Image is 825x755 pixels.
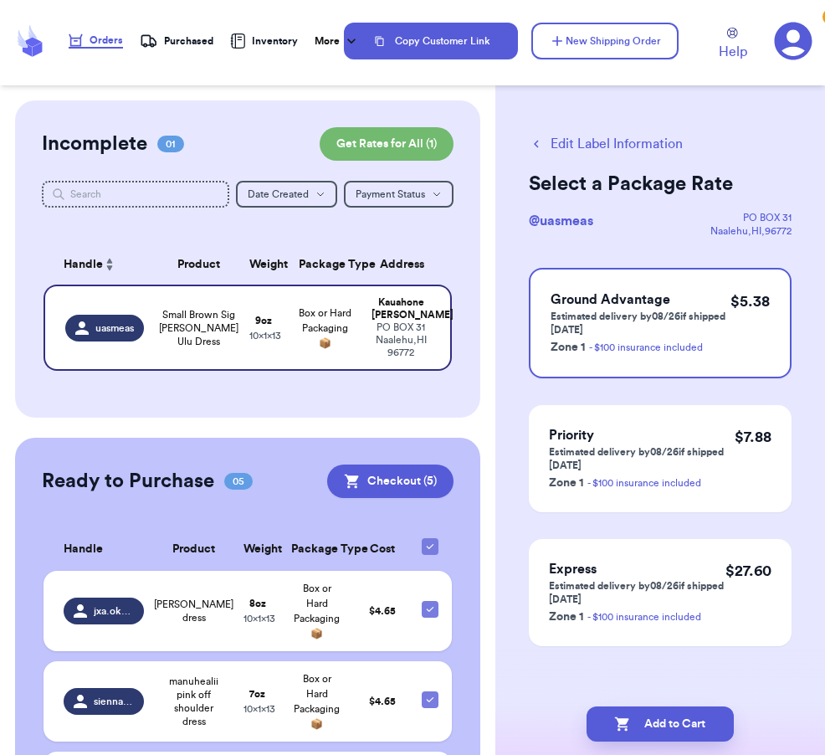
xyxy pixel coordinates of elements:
div: Kauahone [PERSON_NAME] [372,296,429,321]
th: Product [154,528,233,571]
span: [PERSON_NAME] dress [154,598,233,624]
button: Copy Customer Link [344,23,518,59]
span: $ 4.65 [369,696,396,706]
span: 10 x 1 x 13 [243,704,275,714]
button: Date Created [236,181,337,208]
p: Estimated delivery by 08/26 if shipped [DATE] [549,445,735,472]
p: $ 5.38 [730,290,770,313]
th: Address [361,244,451,285]
strong: 8 oz [249,598,266,609]
span: 10 x 1 x 13 [249,331,281,341]
span: Box or Hard Packaging 📦 [294,583,340,639]
span: Handle [64,256,103,274]
a: Orders [69,33,123,49]
span: uasmeas [95,321,134,335]
a: Purchased [140,33,213,49]
span: @ uasmeas [529,214,593,228]
div: Naalehu , HI , 96772 [710,224,792,238]
a: Help [719,28,747,62]
button: Payment Status [344,181,453,208]
th: Weight [239,244,289,285]
span: siennas.btq [94,695,135,708]
button: New Shipping Order [531,23,679,59]
span: Box or Hard Packaging 📦 [299,308,351,348]
span: 05 [224,473,253,490]
span: Zone 1 [551,342,586,353]
span: $ 4.65 [369,606,396,616]
a: 1 [774,22,812,60]
div: PO BOX 31 [710,211,792,224]
p: Estimated delivery by 08/26 if shipped [DATE] [549,579,725,606]
h2: Select a Package Rate [529,171,792,198]
input: Search [42,181,229,208]
div: More [315,33,360,49]
span: Payment Status [356,189,425,199]
button: Get Rates for All (1) [320,127,453,161]
button: Checkout (5) [327,465,453,498]
span: 01 [157,136,184,152]
span: Help [719,42,747,62]
span: Express [549,562,597,576]
p: $ 7.88 [735,425,771,449]
h2: Incomplete [42,131,147,157]
span: Zone 1 [549,477,584,489]
button: Edit Label Information [529,134,683,154]
span: Zone 1 [549,611,584,623]
button: Sort ascending [103,254,116,275]
strong: 9 oz [255,316,272,326]
th: Package Type [281,528,352,571]
span: Priority [549,429,594,442]
a: - $100 insurance included [589,342,703,352]
p: $ 27.60 [725,559,771,583]
th: Product [157,244,239,285]
span: Date Created [248,189,309,199]
a: - $100 insurance included [587,478,701,488]
span: Small Brown Sig [PERSON_NAME] Ulu Dress [159,308,238,348]
span: Ground Advantage [551,293,670,306]
div: Orders [69,33,123,47]
span: jxa.okalani [94,604,135,618]
th: Package Type [289,244,362,285]
strong: 7 oz [249,689,265,699]
p: Estimated delivery by 08/26 if shipped [DATE] [551,310,730,336]
span: manuhealii pink off shoulder dress [164,675,223,728]
button: Add to Cart [587,706,734,742]
div: PO BOX 31 Naalehu , HI 96772 [372,321,429,359]
span: Handle [64,541,103,558]
span: 10 x 1 x 13 [243,614,275,624]
th: Weight [233,528,281,571]
span: Box or Hard Packaging 📦 [294,674,340,729]
h2: Ready to Purchase [42,468,214,495]
a: - $100 insurance included [587,612,701,622]
a: Inventory [230,33,298,49]
th: Cost [352,528,412,571]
